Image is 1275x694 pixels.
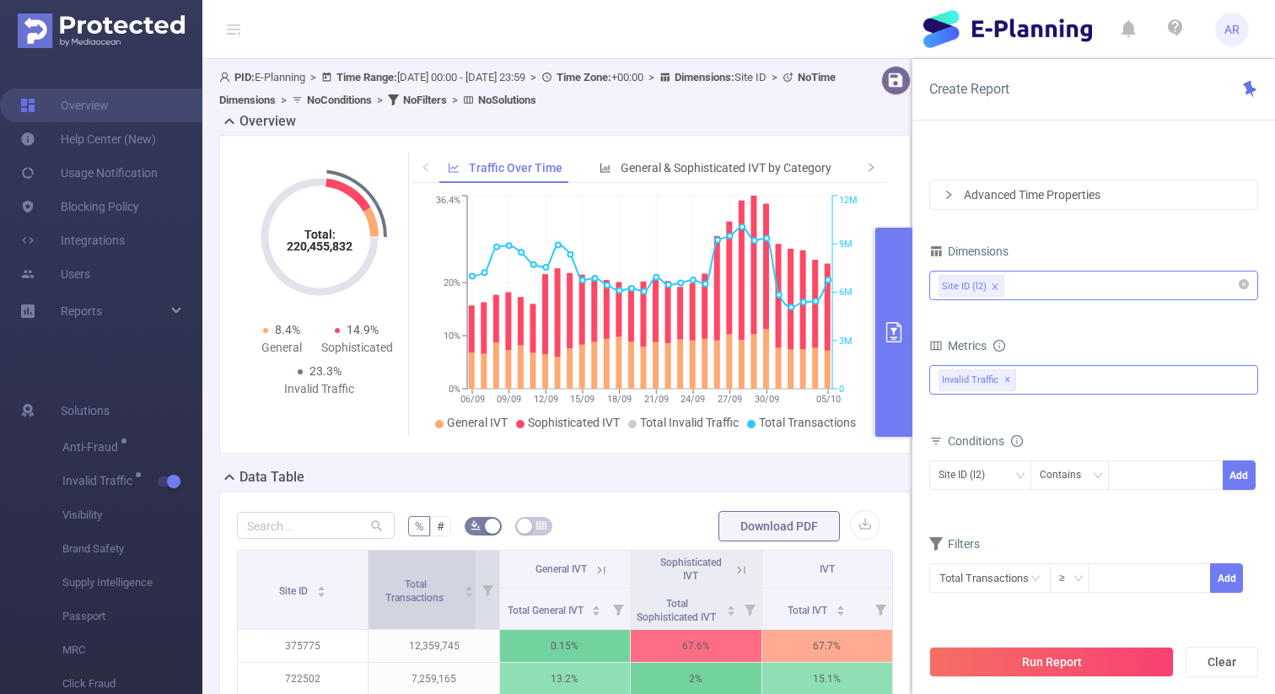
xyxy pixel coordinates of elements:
[62,633,202,667] span: MRC
[449,384,460,395] tspan: 0%
[993,340,1005,352] i: icon: info-circle
[20,223,125,257] a: Integrations
[1059,564,1077,592] div: ≥
[738,589,761,629] i: Filter menu
[1210,563,1243,593] button: Add
[606,589,630,629] i: Filter menu
[62,532,202,566] span: Brand Safety
[726,603,735,608] i: icon: caret-up
[929,81,1009,97] span: Create Report
[675,71,767,83] span: Site ID
[528,416,620,429] span: Sophisticated IVT
[600,162,611,174] i: icon: bar-chart
[508,605,586,616] span: Total General IVT
[61,294,102,328] a: Reports
[1004,370,1011,390] span: ✕
[643,394,668,405] tspan: 21/09
[444,331,460,342] tspan: 10%
[421,162,431,172] i: icon: left
[929,537,980,551] span: Filters
[839,384,844,395] tspan: 0
[621,161,831,175] span: General & Sophisticated IVT by Category
[675,71,734,83] b: Dimensions :
[464,584,473,589] i: icon: caret-up
[836,603,845,608] i: icon: caret-up
[469,161,562,175] span: Traffic Over Time
[607,394,632,405] tspan: 18/09
[939,275,1004,297] li: Site ID (l2)
[219,72,234,83] i: icon: user
[20,122,156,156] a: Help Center (New)
[447,94,463,106] span: >
[347,323,379,336] span: 14.9%
[767,71,783,83] span: >
[536,520,546,530] i: icon: table
[304,228,335,241] tspan: Total:
[238,630,368,662] p: 375775
[369,630,498,662] p: 12,359,745
[866,162,876,172] i: icon: right
[1239,279,1249,289] i: icon: close-circle
[718,511,840,541] button: Download PDF
[991,282,999,293] i: icon: close
[592,609,601,614] i: icon: caret-down
[276,94,292,106] span: >
[61,394,110,428] span: Solutions
[839,336,853,347] tspan: 3M
[275,323,300,336] span: 8.4%
[61,304,102,318] span: Reports
[1011,435,1023,447] i: icon: info-circle
[726,609,735,614] i: icon: caret-down
[239,467,304,487] h2: Data Table
[1015,471,1025,482] i: icon: down
[726,603,736,613] div: Sort
[681,394,705,405] tspan: 24/09
[497,394,521,405] tspan: 09/09
[336,71,397,83] b: Time Range:
[415,519,423,533] span: %
[282,380,358,398] div: Invalid Traffic
[929,647,1174,677] button: Run Report
[592,603,601,608] i: icon: caret-up
[631,630,761,662] p: 67.6%
[437,519,444,533] span: #
[591,603,601,613] div: Sort
[948,434,1023,448] span: Conditions
[942,276,987,298] div: Site ID (l2)
[464,584,474,594] div: Sort
[444,277,460,288] tspan: 20%
[317,584,326,589] i: icon: caret-up
[500,630,630,662] p: 0.15%
[944,190,954,200] i: icon: right
[643,71,659,83] span: >
[759,416,856,429] span: Total Transactions
[557,71,611,83] b: Time Zone:
[640,416,739,429] span: Total Invalid Traffic
[718,394,742,405] tspan: 27/09
[309,364,342,378] span: 23.3%
[317,590,326,595] i: icon: caret-down
[62,600,202,633] span: Passport
[570,394,594,405] tspan: 15/09
[471,520,481,530] i: icon: bg-colors
[869,589,892,629] i: Filter menu
[820,563,835,575] span: IVT
[219,71,836,106] span: E-Planning [DATE] 00:00 - [DATE] 23:59 +00:00
[929,339,987,352] span: Metrics
[20,190,139,223] a: Blocking Policy
[478,94,536,106] b: No Solutions
[447,416,508,429] span: General IVT
[929,245,1009,258] span: Dimensions
[307,94,372,106] b: No Conditions
[448,162,460,174] i: icon: line-chart
[839,288,853,299] tspan: 6M
[1223,460,1256,490] button: Add
[237,512,395,539] input: Search...
[836,609,845,614] i: icon: caret-down
[788,605,830,616] span: Total IVT
[20,156,158,190] a: Usage Notification
[939,369,1016,391] span: Invalid Traffic
[836,603,846,613] div: Sort
[762,630,892,662] p: 67.7%
[839,239,853,250] tspan: 9M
